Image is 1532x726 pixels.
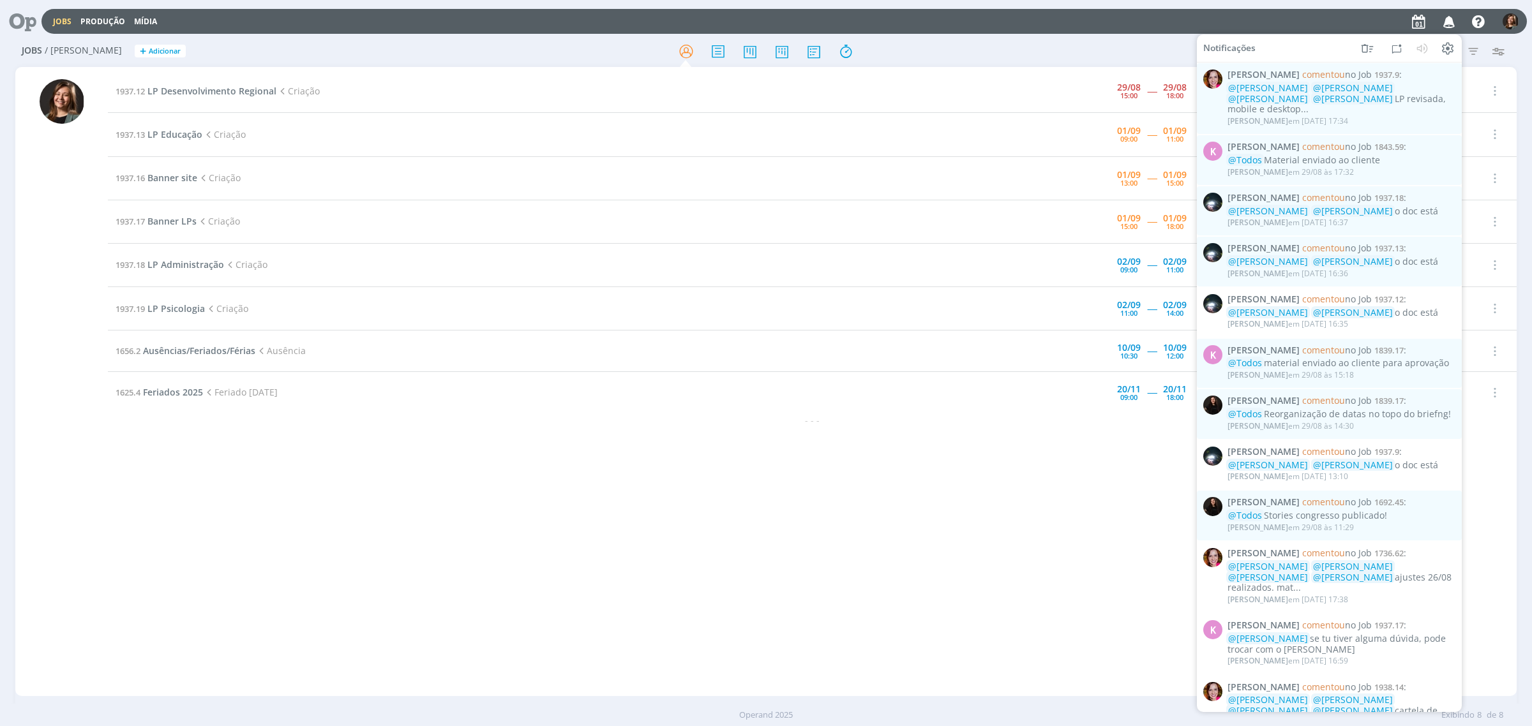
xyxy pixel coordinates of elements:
[1228,458,1308,470] span: @[PERSON_NAME]
[40,79,84,124] img: L
[1147,344,1157,357] span: -----
[1117,126,1141,135] div: 01/09
[116,172,145,184] span: 1937.16
[1120,179,1138,186] div: 13:00
[1203,447,1222,466] img: G
[1228,561,1455,593] div: ajustes 26/08 realizados. mat...
[1166,179,1183,186] div: 15:00
[1228,421,1354,430] div: em 29/08 às 14:30
[1374,344,1404,355] span: 1839.17
[1203,497,1222,516] img: S
[1203,620,1222,639] div: K
[1374,192,1404,204] span: 1937.18
[1313,255,1393,267] span: @[PERSON_NAME]
[1228,117,1348,126] div: em [DATE] 17:34
[1228,521,1288,532] span: [PERSON_NAME]
[1166,266,1183,273] div: 11:00
[1117,170,1141,179] div: 01/09
[1228,92,1308,104] span: @[PERSON_NAME]
[1228,471,1288,482] span: [PERSON_NAME]
[1228,204,1308,216] span: @[PERSON_NAME]
[77,17,129,27] button: Produção
[1147,386,1157,398] span: -----
[116,386,203,398] a: 1625.4Feriados 2025
[1313,693,1393,706] span: @[PERSON_NAME]
[1228,357,1262,369] span: @Todos
[1166,394,1183,401] div: 18:00
[149,47,181,56] span: Adicionar
[1228,693,1308,706] span: @[PERSON_NAME]
[147,215,197,227] span: Banner LPs
[147,302,205,315] span: LP Psicologia
[1302,547,1372,559] span: no Job
[1502,10,1519,33] button: L
[1228,510,1455,521] div: Stories congresso publicado!
[1228,306,1308,318] span: @[PERSON_NAME]
[1147,302,1157,315] span: -----
[1166,309,1183,316] div: 14:00
[1302,191,1345,204] span: comentou
[1302,242,1345,254] span: comentou
[1147,258,1157,270] span: -----
[1147,85,1157,97] span: -----
[1302,68,1345,80] span: comentou
[49,17,75,27] button: Jobs
[1228,447,1455,457] span: :
[1203,193,1222,212] img: G
[1120,135,1138,142] div: 09:00
[116,216,145,227] span: 1937.17
[1228,243,1300,254] span: [PERSON_NAME]
[1120,266,1138,273] div: 09:00
[1228,497,1455,508] span: :
[1302,619,1372,631] span: no Job
[1228,70,1300,80] span: [PERSON_NAME]
[1228,307,1455,318] div: o doc está
[1228,193,1300,204] span: [PERSON_NAME]
[53,16,71,27] a: Jobs
[1228,409,1455,420] div: Reorganização de datas no topo do briefng!
[1313,92,1393,104] span: @[PERSON_NAME]
[1228,633,1455,655] div: se tu tiver alguma dúvida, pode trocar com o [PERSON_NAME]
[1203,243,1222,262] img: G
[1302,140,1372,152] span: no Job
[1503,13,1519,29] img: L
[1228,559,1308,572] span: @[PERSON_NAME]
[116,259,145,270] span: 1937.18
[1117,385,1141,394] div: 20/11
[1302,619,1345,631] span: comentou
[1228,459,1455,470] div: o doc está
[1228,142,1300,152] span: [PERSON_NAME]
[1147,172,1157,184] span: -----
[147,258,224,270] span: LP Administração
[1302,547,1345,559] span: comentou
[1302,343,1345,355] span: comentou
[1228,155,1455,166] div: Material enviado ao cliente
[1228,167,1354,176] div: em 29/08 às 17:32
[1228,408,1262,420] span: @Todos
[1228,396,1455,406] span: :
[1228,369,1288,380] span: [PERSON_NAME]
[1228,255,1308,267] span: @[PERSON_NAME]
[116,85,145,97] span: 1937.12
[1228,256,1455,267] div: o doc está
[1228,620,1455,631] span: :
[255,344,306,357] span: Ausência
[116,387,140,398] span: 1625.4
[1228,154,1262,166] span: @Todos
[1228,70,1455,80] span: :
[1120,92,1138,99] div: 15:00
[1228,318,1288,329] span: [PERSON_NAME]
[1120,309,1138,316] div: 11:00
[1313,458,1393,470] span: @[PERSON_NAME]
[1228,82,1308,94] span: @[PERSON_NAME]
[1302,496,1345,508] span: comentou
[1228,371,1354,380] div: em 29/08 às 15:18
[1374,69,1399,80] span: 1937.9
[1499,709,1503,722] span: 8
[1117,300,1141,309] div: 02/09
[1228,320,1348,329] div: em [DATE] 16:35
[1228,632,1308,644] span: @[PERSON_NAME]
[1228,704,1308,716] span: @[PERSON_NAME]
[1228,344,1300,355] span: [PERSON_NAME]
[116,129,145,140] span: 1937.13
